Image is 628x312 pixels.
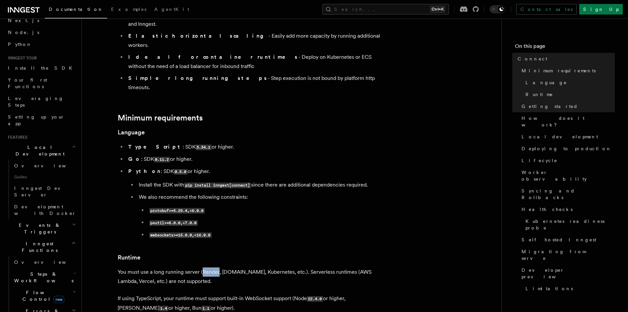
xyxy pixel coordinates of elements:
[5,55,37,61] span: Inngest tour
[5,26,77,38] a: Node.js
[49,7,103,12] span: Documentation
[519,264,615,283] a: Developer preview
[5,219,77,238] button: Events & Triggers
[150,2,193,18] a: AgentKit
[519,100,615,112] a: Getting started
[5,74,77,92] a: Your first Functions
[149,220,198,226] code: psutil>=6.0.0,<7.0.0
[184,183,251,188] code: pip install inngest[connect]
[522,145,612,152] span: Deploying to production
[5,135,27,140] span: Features
[154,157,170,162] code: 0.11.2
[525,91,553,98] span: Runtime
[12,289,73,302] span: Flow Control
[8,65,76,71] span: Install the SDK
[522,157,557,164] span: Lifecycle
[5,62,77,74] a: Install the SDK
[12,182,77,201] a: Inngest Dev Server
[515,42,615,53] h4: On this page
[5,141,77,160] button: Local Development
[118,128,145,137] a: Language
[5,238,77,256] button: Inngest Functions
[128,33,268,39] strong: Elastic horizontal scaling
[519,166,615,185] a: Worker observability
[128,144,183,150] strong: TypeScript
[522,267,615,280] span: Developer preview
[14,260,82,265] span: Overview
[8,96,64,108] span: Leveraging Steps
[519,112,615,131] a: How does it work?
[159,306,168,311] code: 1.4
[201,306,211,311] code: 1.1
[519,131,615,143] a: Local development
[519,65,615,77] a: Minimum requirements
[12,256,77,268] a: Overview
[522,133,598,140] span: Local development
[519,185,615,203] a: Syncing and Rollbacks
[14,186,71,197] span: Inngest Dev Server
[111,7,146,12] span: Examples
[522,115,615,128] span: How does it work?
[118,113,203,122] a: Minimum requirements
[128,54,298,60] strong: Ideal for container runtimes
[5,15,77,26] a: Next.js
[518,55,547,62] span: Connect
[525,79,567,86] span: Language
[522,248,615,261] span: Migrating from serve
[195,145,212,150] code: 3.34.1
[522,206,573,213] span: Health checks
[516,4,577,15] a: Contact sales
[8,77,47,89] span: Your first Functions
[137,180,381,190] li: Install the SDK with since there are additional dependencies required.
[519,234,615,246] a: Self hosted Inngest
[12,271,74,284] span: Steps & Workflows
[523,88,615,100] a: Runtime
[149,232,212,238] code: websockets>=15.0.0,<16.0.0
[322,4,449,15] button: Search...Ctrl+K
[118,253,140,262] a: Runtime
[8,30,39,35] span: Node.js
[5,222,72,235] span: Events & Triggers
[430,6,445,13] kbd: Ctrl+K
[522,169,615,182] span: Worker observability
[12,287,77,305] button: Flow Controlnew
[8,18,39,23] span: Next.js
[522,67,596,74] span: Minimum requirements
[5,144,72,157] span: Local Development
[5,111,77,129] a: Setting up your app
[12,268,77,287] button: Steps & Workflows
[307,296,323,302] code: 22.4.0
[519,203,615,215] a: Health checks
[525,285,573,292] span: Limitations
[14,163,82,168] span: Overview
[579,4,623,15] a: Sign Up
[5,92,77,111] a: Leveraging Steps
[128,168,161,174] strong: Python
[12,160,77,172] a: Overview
[522,188,615,201] span: Syncing and Rollbacks
[519,155,615,166] a: Lifecycle
[149,208,205,214] code: protobuf>=5.29.4,<6.0.0
[107,2,150,18] a: Examples
[14,204,76,216] span: Development with Docker
[126,31,381,50] li: - Easily add more capacity by running additional workers.
[522,103,578,110] span: Getting started
[53,296,64,303] span: new
[45,2,107,18] a: Documentation
[137,192,381,240] li: We also recommend the following constraints:
[519,143,615,155] a: Deploying to production
[523,215,615,234] a: Kubernetes readiness probe
[8,114,65,126] span: Setting up your app
[126,74,381,92] li: - Step execution is not bound by platform http timeouts.
[174,169,188,175] code: 0.5.0
[490,5,505,13] button: Toggle dark mode
[5,160,77,219] div: Local Development
[515,53,615,65] a: Connect
[5,38,77,50] a: Python
[12,201,77,219] a: Development with Docker
[519,246,615,264] a: Migrating from serve
[126,10,381,29] li: - Persistent connections enable the lowest latency between your app and Inngest.
[128,156,141,162] strong: Go
[128,75,268,81] strong: Simpler long running steps
[523,283,615,295] a: Limitations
